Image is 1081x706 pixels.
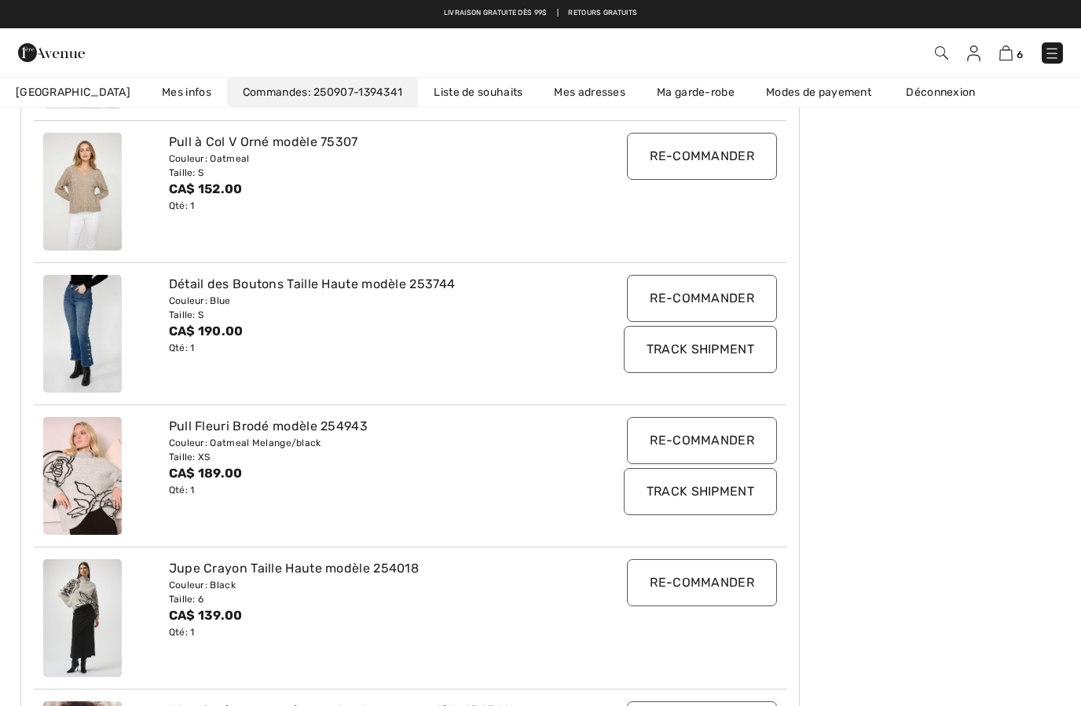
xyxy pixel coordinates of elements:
div: Taille: S [169,166,589,180]
a: Mes infos [146,78,227,107]
img: joseph-ribkoff-tops-oatmeal-melange-black_254943a_3_5363_search.jpg [43,417,122,535]
div: Pull à Col V Orné modèle 75307 [169,133,589,152]
div: Jupe Crayon Taille Haute modèle 254018 [169,559,589,578]
span: 6 [1017,49,1023,60]
img: Recherche [935,46,948,60]
input: Re-commander [627,275,777,322]
a: Déconnexion [890,78,1006,107]
div: Qté: 1 [169,625,589,639]
img: 1ère Avenue [18,37,85,68]
div: Détail des Boutons Taille Haute modèle 253744 [169,275,589,294]
input: Re-commander [627,559,777,606]
a: 1ère Avenue [18,44,85,59]
div: Qté: 1 [169,483,589,497]
img: dolcezza-tops-oatmeal_75307_2_9d67_search.jpg [43,133,122,251]
input: Track Shipment [624,326,777,373]
div: CA$ 152.00 [169,180,589,199]
img: Mes infos [967,46,980,61]
div: Couleur: Oatmeal [169,152,589,166]
a: Ma garde-robe [641,78,750,107]
div: Pull Fleuri Brodé modèle 254943 [169,417,589,436]
div: CA$ 190.00 [169,322,589,341]
div: Couleur: Black [169,578,589,592]
a: Mes adresses [538,78,641,107]
a: Commandes [227,78,419,107]
a: Livraison gratuite dès 99$ [444,8,548,19]
a: Modes de payement [750,78,887,107]
div: Couleur: Oatmeal Melange/black [169,436,589,450]
div: CA$ 139.00 [169,606,589,625]
div: Qté: 1 [169,199,589,213]
a: Liste de souhaits [418,78,538,107]
img: Menu [1044,46,1060,61]
div: CA$ 189.00 [169,464,589,483]
div: Taille: XS [169,450,589,464]
div: Qté: 1 [169,341,589,355]
img: frank-lyman-pants-blue_6281253744_1_e265_search.jpg [43,275,122,393]
a: 6 [999,43,1023,62]
span: [GEOGRAPHIC_DATA] [16,84,130,101]
input: Re-commander [627,133,777,180]
img: joseph-ribkoff-skirts-black_254018_1_c16a_search.jpg [43,559,122,677]
a: 250907-1394341 [308,86,403,99]
input: Track Shipment [624,468,777,515]
div: Taille: S [169,308,589,322]
a: Retours gratuits [568,8,637,19]
img: Panier d'achat [999,46,1013,60]
span: | [557,8,559,19]
div: Taille: 6 [169,592,589,606]
div: Couleur: Blue [169,294,589,308]
input: Re-commander [627,417,777,464]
